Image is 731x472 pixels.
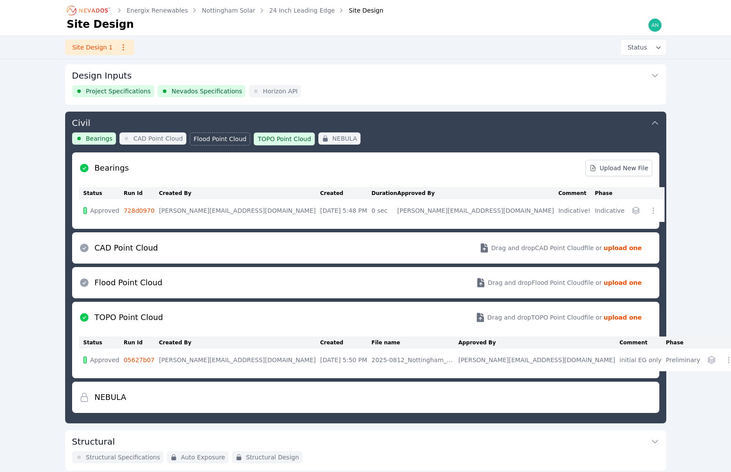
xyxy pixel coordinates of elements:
h2: Flood Point Cloud [95,277,162,289]
th: Duration [371,187,397,199]
th: Run Id [124,337,159,349]
span: Approved [90,356,119,364]
nav: Breadcrumb [67,3,384,17]
span: Project Specifications [86,87,151,96]
span: Status [624,43,647,52]
th: Status [79,337,124,349]
button: Structural [72,430,659,451]
td: [PERSON_NAME][EMAIL_ADDRESS][DOMAIN_NAME] [159,349,320,371]
button: Drag and dropFlood Point Cloudfile or upload one [465,271,652,295]
th: Status [79,187,124,199]
a: Upload New File [585,160,652,176]
th: Approved By [397,187,558,199]
th: Created By [159,337,320,349]
td: [DATE] 5:50 PM [320,349,371,371]
div: Indicative! [558,206,590,215]
span: Upload New File [589,164,648,172]
div: StructuralStructural SpecificationsAuto ExposureStructural Design [65,430,666,471]
strong: upload one [604,278,642,287]
h3: Design Inputs [72,69,132,82]
strong: upload one [604,244,642,252]
button: Drag and dropCAD Point Cloudfile or upload one [469,236,652,260]
span: TOPO Point Cloud [258,135,311,143]
td: [DATE] 5:48 PM [320,199,371,222]
span: Horizon API [263,87,298,96]
th: Phase [666,337,705,349]
a: 05627b07 [124,356,155,363]
div: Design InputsProject SpecificationsNevados SpecificationsHorizon API [65,64,666,105]
h2: TOPO Point Cloud [95,311,163,323]
button: Civil [72,112,659,132]
th: Created By [159,187,320,199]
th: Created [320,337,371,349]
button: Status [621,40,666,55]
span: Nevados Specifications [172,87,242,96]
h1: Site Design [67,17,134,31]
div: 2025-0812_Nottingham_oEG.csv [371,356,454,364]
span: NEBULA [332,134,357,143]
h3: Civil [72,117,90,129]
strong: upload one [604,313,642,322]
th: Created [320,187,371,199]
span: Structural Specifications [86,453,160,462]
td: [PERSON_NAME][EMAIL_ADDRESS][DOMAIN_NAME] [159,199,320,222]
a: Nottingham Solar [202,6,255,15]
th: Comment [619,337,666,349]
span: Approved [90,206,119,215]
td: [PERSON_NAME][EMAIL_ADDRESS][DOMAIN_NAME] [458,349,619,371]
h3: Structural [72,436,115,448]
button: Drag and dropTOPO Point Cloudfile or upload one [465,305,652,330]
th: Phase [595,187,628,199]
div: Indicative [595,206,624,215]
h2: NEBULA [95,391,126,403]
h2: CAD Point Cloud [95,242,158,254]
button: Design Inputs [72,64,659,85]
h2: Bearings [95,162,129,174]
span: Drag and drop CAD Point Cloud file or [491,244,602,252]
th: File name [371,337,458,349]
div: initial EG only [619,356,662,364]
span: Bearings [86,134,113,143]
a: Site Design 1 [65,40,134,55]
div: CivilBearingsCAD Point CloudFlood Point CloudTOPO Point CloudNEBULABearingsUpload New FileStatusR... [65,112,666,423]
span: Structural Design [246,453,299,462]
th: Comment [558,187,595,199]
span: CAD Point Cloud [133,134,183,143]
th: Approved By [458,337,619,349]
img: andrew@nevados.solar [648,18,662,32]
th: Run Id [124,187,159,199]
a: 24 Inch Leading Edge [269,6,335,15]
div: Preliminary [666,356,700,364]
span: Drag and drop Flood Point Cloud file or [488,278,602,287]
span: Drag and drop TOPO Point Cloud file or [487,313,602,322]
span: Flood Point Cloud [194,135,247,143]
a: 728d0970 [124,207,155,214]
a: Energix Renewables [127,6,188,15]
span: Auto Exposure [181,453,225,462]
div: Site Design [337,6,384,15]
div: 0 sec [371,206,393,215]
td: [PERSON_NAME][EMAIL_ADDRESS][DOMAIN_NAME] [397,199,558,222]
